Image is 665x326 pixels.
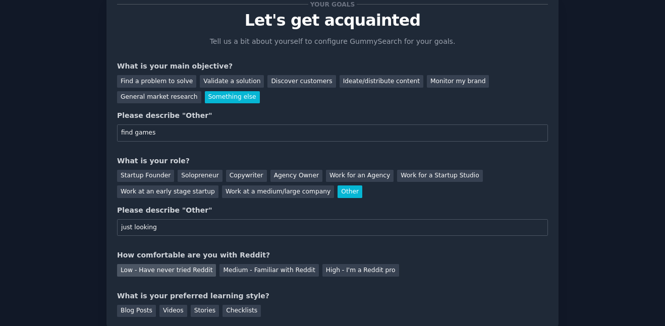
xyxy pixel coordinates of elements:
div: Please describe "Other" [117,110,548,121]
div: High - I'm a Reddit pro [322,264,399,277]
input: Your role [117,219,548,236]
div: Validate a solution [200,75,264,88]
div: Checklists [223,305,261,317]
div: Medium - Familiar with Reddit [219,264,318,277]
div: Something else [205,91,260,104]
p: Tell us a bit about yourself to configure GummySearch for your goals. [205,36,460,47]
div: Agency Owner [270,170,322,182]
div: Blog Posts [117,305,156,317]
div: Other [338,185,362,198]
div: What is your preferred learning style? [117,291,548,301]
div: What is your main objective? [117,61,548,72]
div: Work for an Agency [326,170,394,182]
div: Ideate/distribute content [340,75,423,88]
div: Solopreneur [178,170,222,182]
div: Work at a medium/large company [222,185,334,198]
p: Let's get acquainted [117,12,548,29]
div: Low - Have never tried Reddit [117,264,216,277]
div: Work at an early stage startup [117,185,218,198]
div: Videos [159,305,187,317]
div: Stories [191,305,219,317]
div: General market research [117,91,201,104]
input: Your main objective [117,124,548,142]
div: Startup Founder [117,170,174,182]
div: Copywriter [226,170,267,182]
div: Find a problem to solve [117,75,196,88]
div: How comfortable are you with Reddit? [117,250,548,260]
div: Monitor my brand [427,75,489,88]
div: Work for a Startup Studio [397,170,482,182]
div: Discover customers [267,75,336,88]
div: What is your role? [117,156,548,166]
div: Please describe "Other" [117,205,548,216]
